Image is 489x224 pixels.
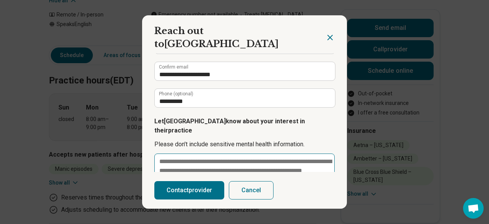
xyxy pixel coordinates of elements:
[229,181,274,199] button: Cancel
[159,92,193,96] label: Phone (optional)
[159,65,188,69] label: Confirm email
[154,140,335,149] p: Please don’t include sensitive mental health information.
[325,33,335,42] button: Close dialog
[154,181,224,199] button: Contactprovider
[154,25,279,49] span: Reach out to [GEOGRAPHIC_DATA]
[154,117,335,135] p: Let [GEOGRAPHIC_DATA] know about your interest in their practice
